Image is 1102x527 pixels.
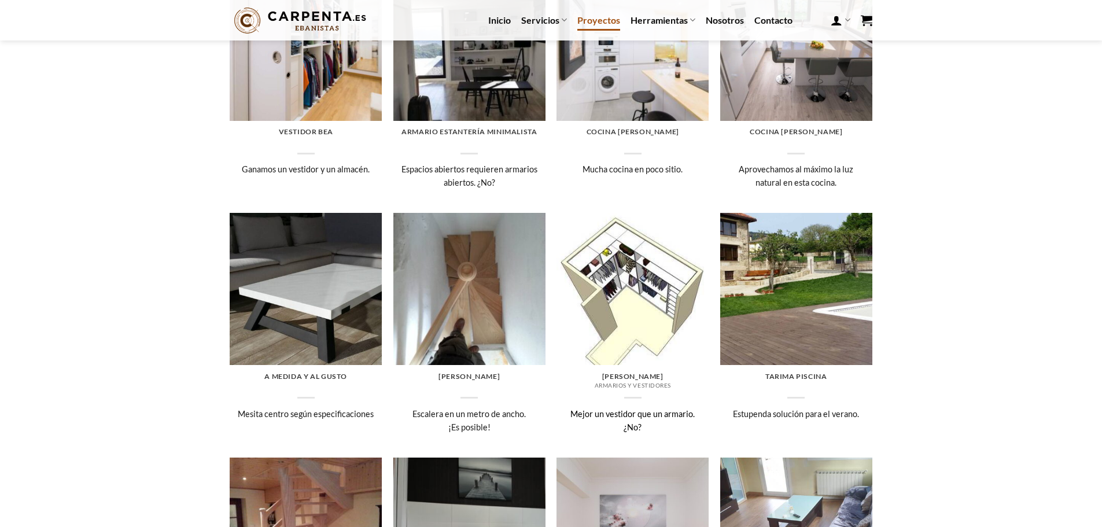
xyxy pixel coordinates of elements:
p: Mesita centro según especificaciones [235,407,376,434]
a: Contacto [754,10,793,31]
img: mueble a medida, laca, madera [230,213,382,365]
img: Vestidor, armario sin puertas [556,213,709,365]
p: Estupenda solución para el verano. [726,407,867,434]
span: Armarios y vestidores [595,382,671,389]
h6: Vestidor Bea [235,127,376,137]
a: mueble a medida, laca, madera A medida y al gusto Mesita centro según especificaciones [230,213,382,446]
h6: A medida y al gusto [235,372,376,381]
p: Ganamos un vestidor y un almacén. [235,163,376,189]
p: Escalera en un metro de ancho. ¡Es posible! [399,407,540,434]
a: Vestidor, armario sin puertas [PERSON_NAME] Armarios y vestidores Mejor un vestidor que un armari... [556,213,709,446]
p: Aprovechamos al máximo la luz natural en esta cocina. [726,163,867,189]
img: Carpenta.es [230,5,370,36]
a: Proyectos [577,10,620,31]
a: Herramientas [631,9,695,31]
h6: Tarima piscina [726,372,867,381]
h6: Cocina [PERSON_NAME] [562,127,703,137]
h6: [PERSON_NAME] [562,372,703,381]
a: Servicios [521,9,567,31]
a: escalera caracol pino [PERSON_NAME] Escalera en un metro de ancho.¡Es posible! [393,213,546,446]
img: tarima exterior [720,213,872,365]
p: Mucha cocina en poco sitio. [562,163,703,189]
p: Espacios abiertos requieren armarios abiertos. ¿No? [399,163,540,189]
p: Mejor un vestidor que un armario. ¿No? [562,407,703,434]
a: Inicio [488,10,511,31]
h6: Cocina [PERSON_NAME] [726,127,867,137]
h6: [PERSON_NAME] [399,372,540,381]
a: Nosotros [706,10,744,31]
a: tarima exterior Tarima piscina Estupenda solución para el verano. [720,213,872,446]
img: escalera caracol pino [393,213,546,365]
h6: Armario estantería minimalista [399,127,540,137]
